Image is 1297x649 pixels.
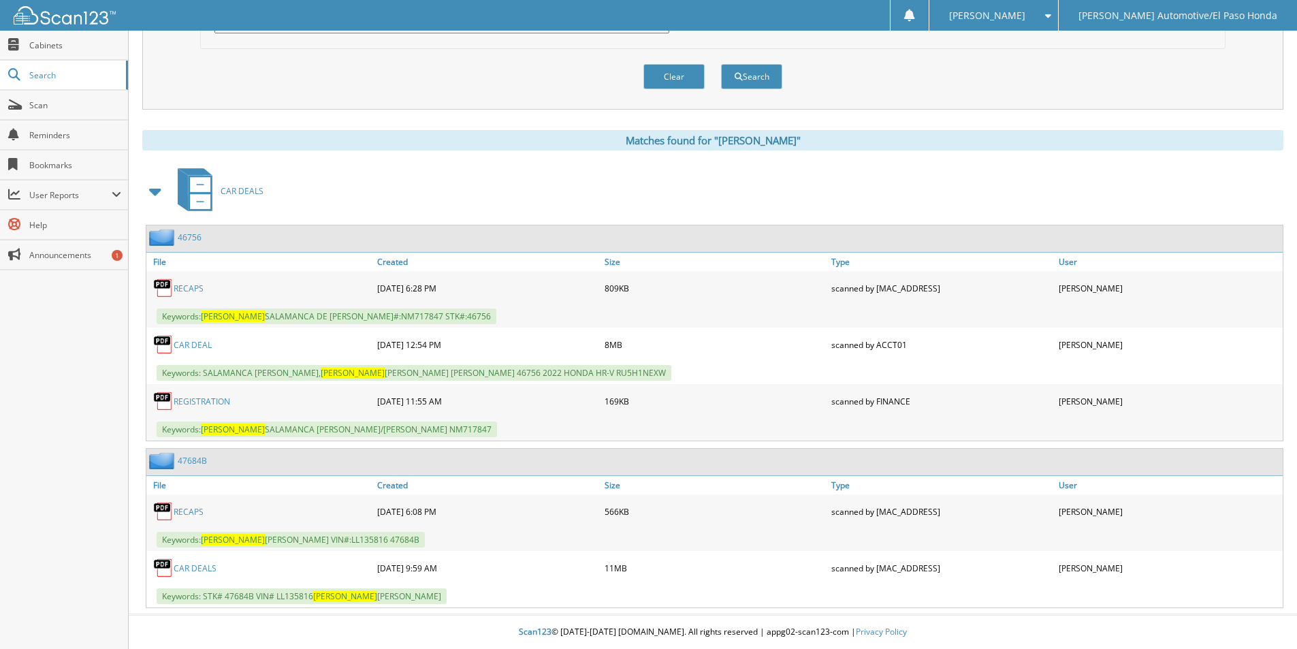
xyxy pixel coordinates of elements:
a: Created [374,253,601,271]
button: Search [721,64,782,89]
a: Created [374,476,601,494]
span: Announcements [29,249,121,261]
div: scanned by FINANCE [828,387,1055,415]
a: RECAPS [174,283,204,294]
div: [PERSON_NAME] [1055,387,1283,415]
a: User [1055,253,1283,271]
a: Privacy Policy [856,626,907,637]
img: folder2.png [149,452,178,469]
span: Bookmarks [29,159,121,171]
a: File [146,253,374,271]
span: Scan [29,99,121,111]
span: Reminders [29,129,121,141]
span: [PERSON_NAME] [201,424,265,435]
div: [DATE] 12:54 PM [374,331,601,358]
a: CAR DEALS [170,164,263,218]
div: scanned by ACCT01 [828,331,1055,358]
img: PDF.png [153,334,174,355]
span: [PERSON_NAME] [321,367,385,379]
div: [DATE] 6:08 PM [374,498,601,525]
div: [PERSON_NAME] [1055,554,1283,582]
a: Size [601,253,829,271]
img: PDF.png [153,391,174,411]
div: [PERSON_NAME] [1055,274,1283,302]
span: Keywords: SALAMANCA [PERSON_NAME], [PERSON_NAME] [PERSON_NAME] 46756 2022 HONDA HR-V RU5H1NEXW [157,365,671,381]
span: [PERSON_NAME] [313,590,377,602]
span: [PERSON_NAME] [201,311,265,322]
div: scanned by [MAC_ADDRESS] [828,554,1055,582]
div: [DATE] 9:59 AM [374,554,601,582]
a: REGISTRATION [174,396,230,407]
a: 47684B [178,455,207,466]
div: [DATE] 6:28 PM [374,274,601,302]
a: 46756 [178,232,202,243]
a: RECAPS [174,506,204,518]
span: [PERSON_NAME] [201,534,265,545]
div: 1 [112,250,123,261]
div: [PERSON_NAME] [1055,498,1283,525]
div: scanned by [MAC_ADDRESS] [828,498,1055,525]
div: © [DATE]-[DATE] [DOMAIN_NAME]. All rights reserved | appg02-scan123-com | [129,616,1297,649]
span: Keywords: SALAMANCA [PERSON_NAME]/[PERSON_NAME] NM717847 [157,422,497,437]
a: Type [828,253,1055,271]
span: Keywords: STK# 47684B VIN# LL135816 [PERSON_NAME] [157,588,447,604]
div: [PERSON_NAME] [1055,331,1283,358]
img: folder2.png [149,229,178,246]
a: CAR DEALS [174,563,217,574]
div: 169KB [601,387,829,415]
img: PDF.png [153,558,174,578]
img: PDF.png [153,501,174,522]
img: PDF.png [153,278,174,298]
span: [PERSON_NAME] Automotive/El Paso Honda [1078,12,1277,20]
a: File [146,476,374,494]
span: Keywords: [PERSON_NAME] VIN#:LL135816 47684B [157,532,425,548]
span: [PERSON_NAME] [949,12,1025,20]
button: Clear [643,64,705,89]
div: [DATE] 11:55 AM [374,387,601,415]
span: Help [29,219,121,231]
span: Keywords: SALAMANCA DE [PERSON_NAME]#:NM717847 STK#:46756 [157,308,496,324]
a: CAR DEAL [174,339,212,351]
div: Matches found for "[PERSON_NAME]" [142,130,1283,151]
div: scanned by [MAC_ADDRESS] [828,274,1055,302]
div: 8MB [601,331,829,358]
div: 566KB [601,498,829,525]
span: CAR DEALS [221,185,263,197]
a: Type [828,476,1055,494]
a: User [1055,476,1283,494]
a: Size [601,476,829,494]
div: 809KB [601,274,829,302]
img: scan123-logo-white.svg [14,6,116,25]
span: User Reports [29,189,112,201]
div: 11MB [601,554,829,582]
span: Search [29,69,119,81]
span: Scan123 [519,626,551,637]
span: Cabinets [29,39,121,51]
